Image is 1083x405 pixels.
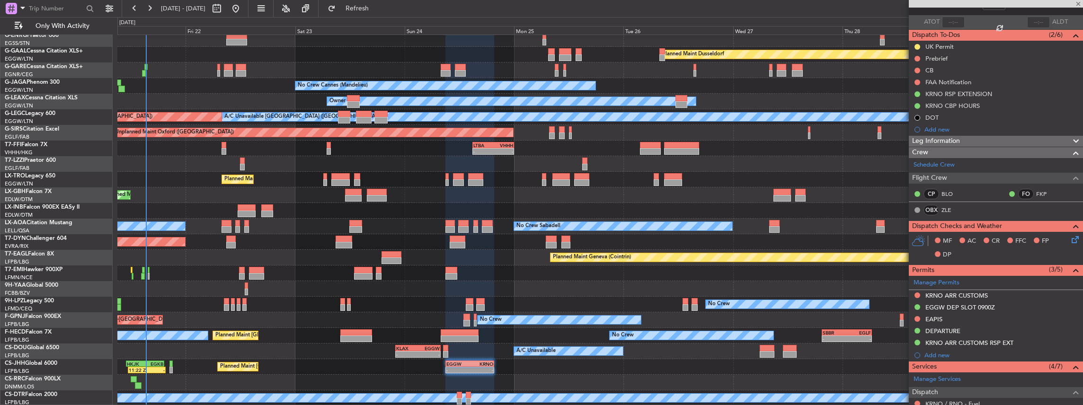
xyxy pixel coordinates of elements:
[5,204,23,210] span: LX-INB
[5,111,25,116] span: G-LEGC
[5,345,27,351] span: CS-DOU
[161,4,205,13] span: [DATE] - [DATE]
[943,250,951,260] span: DP
[5,40,30,47] a: EGSS/STN
[5,298,24,304] span: 9H-LPZ
[1049,30,1063,40] span: (2/6)
[5,321,29,328] a: LFPB/LBG
[5,361,57,366] a: CS-JHHGlobal 6000
[912,147,928,158] span: Crew
[925,315,942,323] div: EAPIS
[5,290,30,297] a: FCBB/BZV
[1049,264,1063,274] span: (3/5)
[941,190,963,198] a: BLO
[5,126,23,132] span: G-SIRS
[914,278,959,288] a: Manage Permits
[5,95,25,101] span: G-LEAX
[5,211,33,219] a: EDLW/DTM
[5,329,26,335] span: F-HECD
[5,376,61,382] a: CS-RRCFalcon 900LX
[5,196,33,203] a: EDLW/DTM
[5,189,26,194] span: LX-GBH
[329,94,346,108] div: Owner
[5,274,33,281] a: LFMN/NCE
[823,330,847,335] div: SBBR
[5,95,78,101] a: G-LEAXCessna Citation XLS
[912,361,937,372] span: Services
[925,327,960,335] div: DEPARTURE
[5,142,47,148] a: T7-FFIFalcon 7X
[992,237,1000,246] span: CR
[323,1,380,16] button: Refresh
[5,173,25,179] span: LX-TRO
[5,55,33,62] a: EGGW/LTN
[5,118,33,125] a: EGGW/LTN
[129,367,147,373] div: 11:22 Z
[337,5,377,12] span: Refresh
[925,43,954,51] div: UK Permit
[5,282,58,288] a: 9H-YAAGlobal 5000
[5,329,52,335] a: F-HECDFalcon 7X
[5,314,61,319] a: F-GPNJFalcon 900EX
[941,206,963,214] a: ZLE
[446,367,470,373] div: -
[493,142,513,148] div: VHHH
[418,352,440,357] div: -
[514,26,623,35] div: Mon 25
[5,158,56,163] a: T7-LZZIPraetor 600
[147,367,165,373] div: -
[516,344,556,358] div: A/C Unavailable
[553,250,631,264] div: Planned Maint Geneva (Cointrin)
[925,78,971,86] div: FAA Notification
[186,26,295,35] div: Fri 22
[5,111,55,116] a: G-LEGCLegacy 600
[924,18,940,27] span: ATOT
[1042,237,1049,246] span: FP
[968,237,976,246] span: AC
[516,219,560,233] div: No Crew Sabadell
[76,26,186,35] div: Thu 21
[925,102,980,110] div: KRNO CBP HOURS
[5,305,32,312] a: LFMD/CEQ
[5,361,25,366] span: CS-JHH
[924,351,1078,359] div: Add new
[912,173,947,184] span: Flight Crew
[5,133,29,141] a: EGLF/FAB
[5,298,54,304] a: 9H-LPZLegacy 500
[5,180,33,187] a: EGGW/LTN
[446,361,470,367] div: EGGW
[405,26,514,35] div: Sun 24
[5,282,26,288] span: 9H-YAA
[5,142,21,148] span: T7-FFI
[5,165,29,172] a: EGLF/FAB
[1049,361,1063,371] span: (4/7)
[612,328,634,343] div: No Crew
[912,265,934,276] span: Permits
[5,236,26,241] span: T7-DYN
[145,361,163,367] div: EGKB
[5,79,60,85] a: G-JAGAPhenom 300
[1036,190,1057,198] a: FKP
[5,392,57,397] a: CS-DTRFalcon 2000
[10,18,103,34] button: Only With Activity
[708,297,730,311] div: No Crew
[473,149,493,154] div: -
[220,360,369,374] div: Planned Maint [GEOGRAPHIC_DATA] ([GEOGRAPHIC_DATA])
[5,220,72,226] a: LX-AOACitation Mustang
[5,33,59,38] a: G-ENRGPraetor 600
[5,48,27,54] span: G-GAAL
[493,149,513,154] div: -
[5,173,55,179] a: LX-TROLegacy 650
[924,125,1078,133] div: Add new
[5,243,28,250] a: EVRA/RIX
[5,126,59,132] a: G-SIRSCitation Excel
[295,26,405,35] div: Sat 23
[914,160,955,170] a: Schedule Crew
[5,251,28,257] span: T7-EAGL
[5,345,59,351] a: CS-DOUGlobal 6500
[912,30,960,41] span: Dispatch To-Dos
[224,172,373,186] div: Planned Maint [GEOGRAPHIC_DATA] ([GEOGRAPHIC_DATA])
[5,267,23,273] span: T7-EMI
[847,330,871,335] div: EGLF
[5,158,24,163] span: T7-LZZI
